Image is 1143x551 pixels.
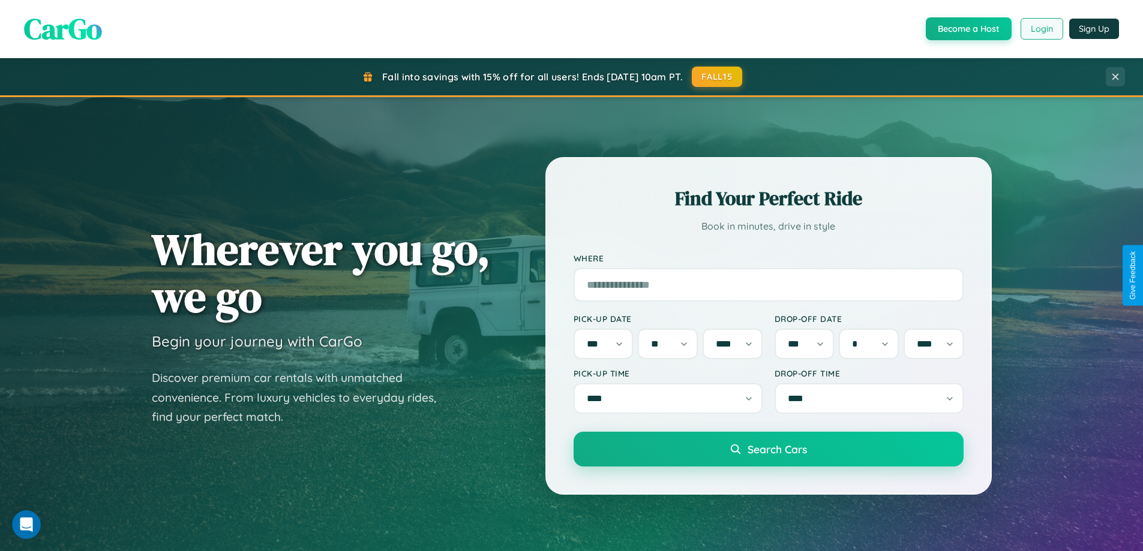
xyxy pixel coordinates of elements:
p: Discover premium car rentals with unmatched convenience. From luxury vehicles to everyday rides, ... [152,368,452,427]
button: FALL15 [692,67,742,87]
span: CarGo [24,9,102,49]
button: Become a Host [926,17,1012,40]
iframe: Intercom live chat [12,510,41,539]
div: Give Feedback [1129,251,1137,300]
p: Book in minutes, drive in style [574,218,964,235]
button: Search Cars [574,432,964,466]
label: Pick-up Time [574,368,763,378]
span: Fall into savings with 15% off for all users! Ends [DATE] 10am PT. [382,71,683,83]
label: Where [574,253,964,263]
button: Sign Up [1069,19,1119,39]
label: Pick-up Date [574,314,763,324]
h2: Find Your Perfect Ride [574,185,964,212]
label: Drop-off Date [775,314,964,324]
h3: Begin your journey with CarGo [152,332,362,350]
button: Login [1021,18,1063,40]
label: Drop-off Time [775,368,964,378]
span: Search Cars [748,442,807,456]
h1: Wherever you go, we go [152,225,490,320]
